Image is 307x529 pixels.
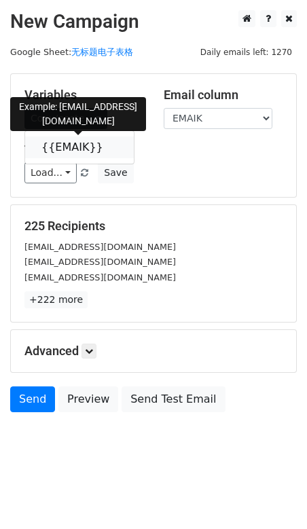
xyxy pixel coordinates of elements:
small: Google Sheet: [10,47,133,57]
h2: New Campaign [10,10,297,33]
button: Save [98,162,133,183]
a: {{EMAIK}} [25,136,134,158]
a: Send Test Email [122,386,225,412]
div: Example: [EMAIL_ADDRESS][DOMAIN_NAME] [10,97,146,131]
a: 无标题电子表格 [71,47,133,57]
a: +222 more [24,291,88,308]
small: [EMAIL_ADDRESS][DOMAIN_NAME] [24,257,176,267]
a: Send [10,386,55,412]
a: Load... [24,162,77,183]
small: [EMAIL_ADDRESS][DOMAIN_NAME] [24,242,176,252]
h5: 225 Recipients [24,219,283,234]
a: Daily emails left: 1270 [196,47,297,57]
small: [EMAIL_ADDRESS][DOMAIN_NAME] [24,272,176,282]
a: Preview [58,386,118,412]
h5: Advanced [24,344,283,359]
h5: Email column [164,88,283,103]
h5: Variables [24,88,143,103]
span: Daily emails left: 1270 [196,45,297,60]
